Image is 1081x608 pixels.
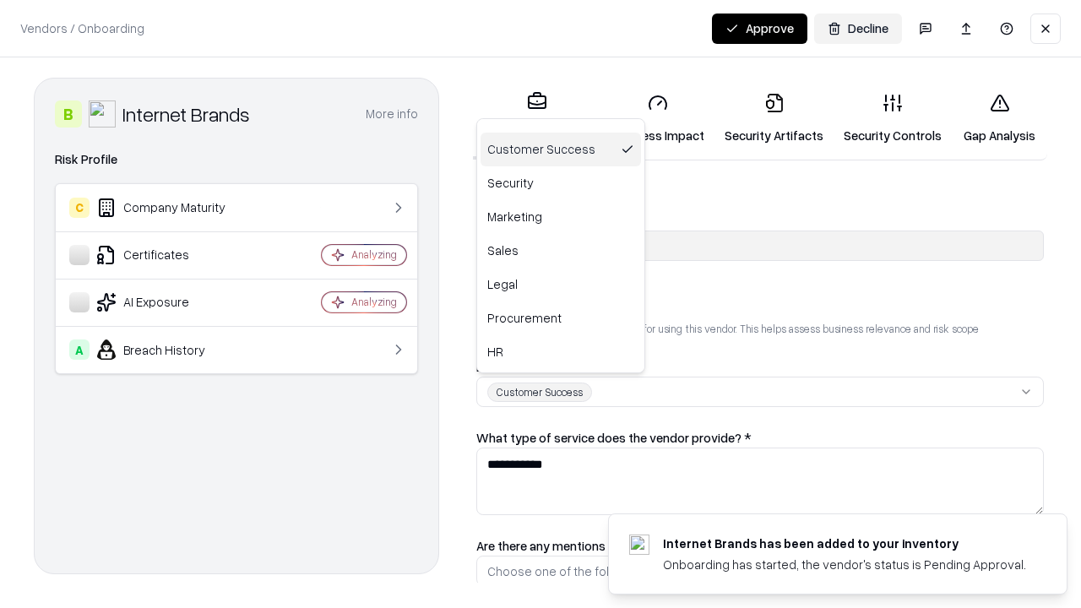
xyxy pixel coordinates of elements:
[481,133,641,166] div: Customer Success
[481,234,641,268] div: Sales
[481,268,641,301] div: Legal
[481,335,641,369] div: HR
[477,119,644,372] div: Suggestions
[481,301,641,335] div: Procurement
[629,535,649,555] img: internetbrands.com
[663,556,1026,573] div: Onboarding has started, the vendor's status is Pending Approval.
[663,535,1026,552] div: Internet Brands has been added to your inventory
[481,369,641,403] div: G&A
[481,166,641,200] div: Security
[481,200,641,234] div: Marketing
